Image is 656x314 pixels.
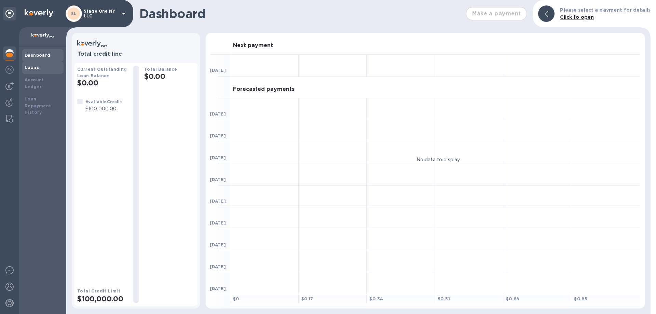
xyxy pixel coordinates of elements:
img: Foreign exchange [5,66,14,74]
b: Dashboard [25,53,51,58]
h3: Forecasted payments [233,86,295,93]
b: [DATE] [210,133,226,138]
h3: Total credit line [77,51,195,57]
b: $ 0.17 [301,296,313,301]
p: No data to display. [416,156,461,163]
p: Stage One NY LLC [84,9,118,18]
b: Account Ledger [25,77,44,89]
b: [DATE] [210,220,226,226]
b: $ 0.34 [369,296,383,301]
b: Click to open [560,14,594,20]
b: SL [71,11,77,16]
b: Current Outstanding Loan Balance [77,67,127,78]
b: [DATE] [210,68,226,73]
b: Loan Repayment History [25,96,51,115]
b: Please select a payment for details [560,7,651,13]
b: [DATE] [210,177,226,182]
div: Unpin categories [3,7,16,21]
p: $100,000.00 [85,105,122,112]
h2: $0.00 [144,72,195,81]
b: [DATE] [210,264,226,269]
b: $ 0 [233,296,239,301]
b: $ 0.68 [506,296,519,301]
h2: $100,000.00 [77,295,128,303]
b: Total Balance [144,67,177,72]
b: [DATE] [210,111,226,117]
b: Available Credit [85,99,122,104]
img: Logo [25,9,53,17]
b: Total Credit Limit [77,288,120,293]
b: Loans [25,65,39,70]
b: [DATE] [210,199,226,204]
h3: Next payment [233,42,273,49]
h1: Dashboard [139,6,462,21]
b: $ 0.51 [438,296,450,301]
b: [DATE] [210,286,226,291]
b: [DATE] [210,242,226,247]
b: $ 0.85 [574,296,587,301]
h2: $0.00 [77,79,128,87]
b: [DATE] [210,155,226,160]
